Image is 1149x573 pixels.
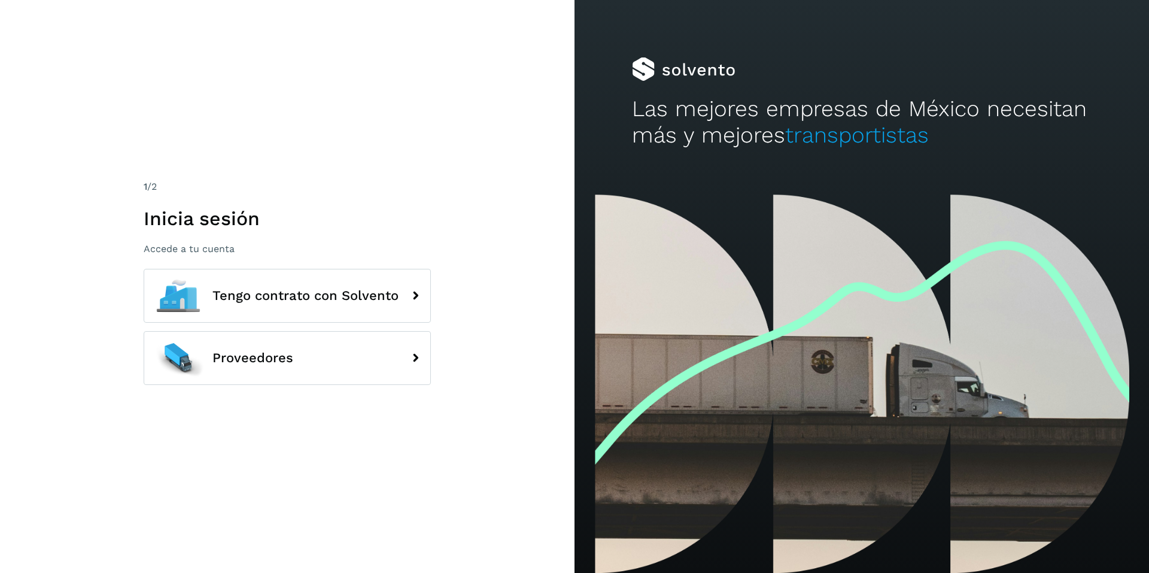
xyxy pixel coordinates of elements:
h1: Inicia sesión [144,207,431,230]
span: transportistas [785,122,929,148]
span: Tengo contrato con Solvento [212,289,399,303]
div: /2 [144,180,431,194]
h2: Las mejores empresas de México necesitan más y mejores [632,96,1092,149]
span: Proveedores [212,351,293,365]
p: Accede a tu cuenta [144,243,431,254]
span: 1 [144,181,147,192]
button: Proveedores [144,331,431,385]
button: Tengo contrato con Solvento [144,269,431,323]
